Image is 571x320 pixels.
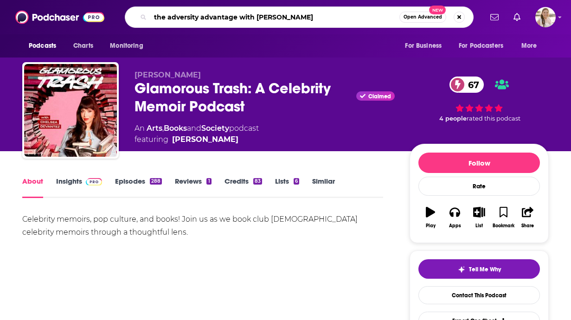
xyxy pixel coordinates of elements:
div: Celebrity memoirs, pop culture, and books! Join us as we book club [DEMOGRAPHIC_DATA] celebrity m... [22,213,383,239]
div: List [475,223,483,229]
button: open menu [22,37,68,55]
div: Apps [449,223,461,229]
a: Credits83 [225,177,262,198]
img: Glamorous Trash: A Celebrity Memoir Podcast [24,64,117,157]
div: Share [521,223,534,229]
div: 67 4 peoplerated this podcast [410,70,549,128]
span: For Business [405,39,442,52]
span: Logged in as acquavie [535,7,556,27]
button: Play [418,201,443,234]
div: Bookmark [493,223,514,229]
button: List [467,201,491,234]
div: 83 [253,178,262,185]
img: tell me why sparkle [458,266,465,273]
a: Contact This Podcast [418,286,540,304]
button: Share [516,201,540,234]
span: 4 people [439,115,467,122]
input: Search podcasts, credits, & more... [150,10,399,25]
span: Podcasts [29,39,56,52]
div: An podcast [135,123,259,145]
a: Arts [147,124,162,133]
button: tell me why sparkleTell Me Why [418,259,540,279]
button: Open AdvancedNew [399,12,446,23]
span: Claimed [368,94,391,99]
a: Charts [67,37,99,55]
a: Show notifications dropdown [510,9,524,25]
a: 67 [449,77,484,93]
img: User Profile [535,7,556,27]
div: Rate [418,177,540,196]
a: Chelsea Devantez [172,134,238,145]
span: and [187,124,201,133]
a: Lists6 [275,177,299,198]
span: featuring [135,134,259,145]
span: Open Advanced [404,15,442,19]
span: , [162,124,164,133]
button: open menu [453,37,517,55]
img: Podchaser - Follow, Share and Rate Podcasts [15,8,104,26]
span: 67 [459,77,484,93]
a: Episodes288 [115,177,162,198]
a: Similar [312,177,335,198]
div: Play [426,223,436,229]
button: open menu [398,37,453,55]
span: Tell Me Why [469,266,501,273]
div: 6 [294,178,299,185]
div: Search podcasts, credits, & more... [125,6,474,28]
button: open menu [515,37,549,55]
a: Show notifications dropdown [487,9,502,25]
button: Bookmark [491,201,515,234]
span: Monitoring [110,39,143,52]
button: Follow [418,153,540,173]
div: 288 [150,178,162,185]
a: InsightsPodchaser Pro [56,177,102,198]
a: Books [164,124,187,133]
span: More [521,39,537,52]
button: Apps [443,201,467,234]
span: For Podcasters [459,39,503,52]
a: Society [201,124,229,133]
span: [PERSON_NAME] [135,70,201,79]
span: Charts [73,39,93,52]
span: New [429,6,446,14]
div: 1 [206,178,211,185]
button: open menu [103,37,155,55]
button: Show profile menu [535,7,556,27]
a: About [22,177,43,198]
a: Reviews1 [175,177,211,198]
span: rated this podcast [467,115,520,122]
img: Podchaser Pro [86,178,102,186]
